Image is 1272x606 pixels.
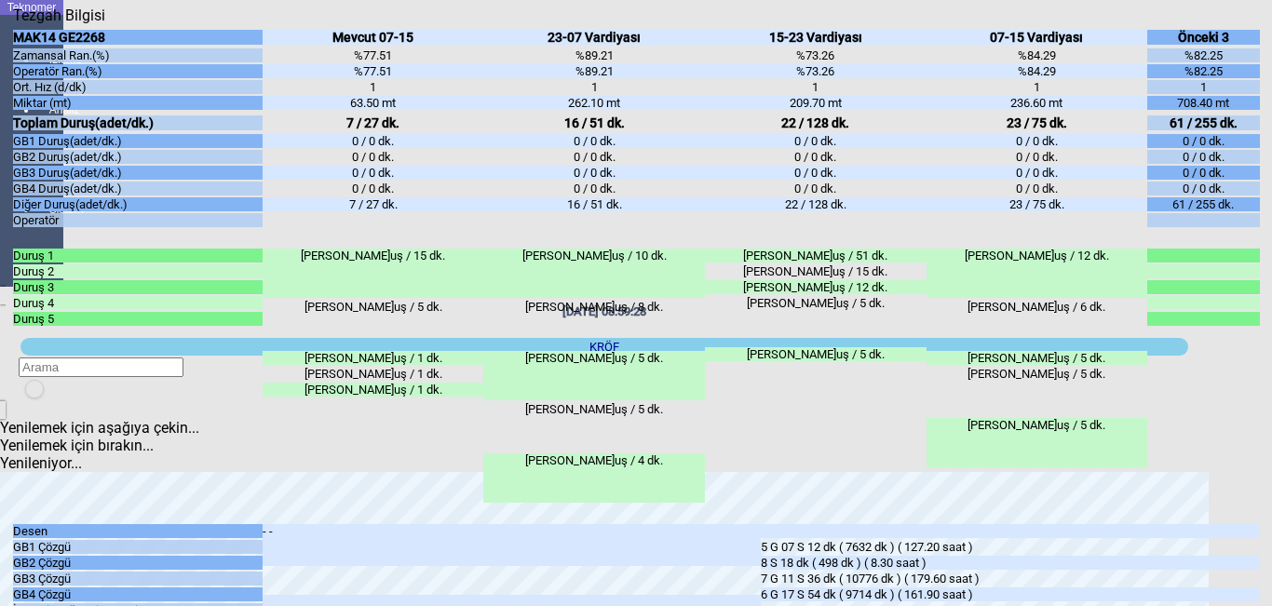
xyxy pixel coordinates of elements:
div: [PERSON_NAME]uş / 1 dk. [263,367,484,381]
div: 0 / 0 dk. [705,134,927,148]
div: [PERSON_NAME]uş / 1 dk. [263,351,484,365]
div: [PERSON_NAME]uş / 5 dk. [927,367,1148,416]
div: [PERSON_NAME]uş / 1 dk. [263,383,484,397]
div: 0 / 0 dk. [483,166,705,180]
div: [PERSON_NAME]uş / 12 dk. [705,280,927,294]
div: Duruş 5 [13,312,263,326]
div: Diğer Duruş(adet/dk.) [13,197,263,211]
div: 0 / 0 dk. [263,182,484,195]
div: Miktar (mt) [13,96,263,110]
div: Mevcut 07-15 [263,30,484,45]
div: GB3 Çözgü [13,572,263,586]
div: [PERSON_NAME]uş / 6 dk. [927,300,1148,349]
div: [PERSON_NAME]uş / 12 dk. [927,249,1148,298]
div: 5 G 07 S 12 dk ( 7632 dk ) ( 127.20 saat ) [761,540,1259,554]
div: 262.10 mt [483,96,705,110]
div: 1 [483,80,705,94]
div: 0 / 0 dk. [705,150,927,164]
div: GB3 Duruş(adet/dk.) [13,166,263,180]
div: %89.21 [483,48,705,62]
div: Duruş 3 [13,280,263,294]
div: GB1 Duruş(adet/dk.) [13,134,263,148]
div: 236.60 mt [927,96,1148,110]
div: 07-15 Vardiyası [927,30,1148,45]
div: 0 / 0 dk. [1147,166,1259,180]
div: %77.51 [263,64,484,78]
div: 0 / 0 dk. [927,166,1148,180]
div: Önceki 3 [1147,30,1259,45]
div: %82.25 [1147,48,1259,62]
div: 0 / 0 dk. [483,134,705,148]
div: GB2 Duruş(adet/dk.) [13,150,263,164]
div: 15-23 Vardiyası [705,30,927,45]
div: 23-07 Vardiyası [483,30,705,45]
div: 0 / 0 dk. [927,134,1148,148]
div: [PERSON_NAME]uş / 5 dk. [705,296,927,345]
div: 16 / 51 dk. [483,197,705,211]
div: [PERSON_NAME]uş / 5 dk. [927,351,1148,365]
div: Duruş 1 [13,249,263,263]
div: Duruş 2 [13,264,263,278]
div: 0 / 0 dk. [483,182,705,195]
div: %73.26 [705,48,927,62]
div: GB4 Çözgü [13,587,263,601]
div: 7 / 27 dk. [263,197,484,211]
div: GB1 Çözgü [13,540,263,554]
div: 1 [1147,80,1259,94]
div: 1 [263,80,484,94]
div: [PERSON_NAME]uş / 15 dk. [705,264,927,278]
div: Operatör Ran.(%) [13,64,263,78]
div: %84.29 [927,64,1148,78]
div: 0 / 0 dk. [1147,182,1259,195]
div: 0 / 0 dk. [263,134,484,148]
div: %82.25 [1147,64,1259,78]
div: MAK14 GE2268 [13,30,263,45]
div: 63.50 mt [263,96,484,110]
div: 0 / 0 dk. [927,182,1148,195]
div: [PERSON_NAME]uş / 8 dk. [483,300,705,349]
div: %89.21 [483,64,705,78]
div: 0 / 0 dk. [1147,134,1259,148]
div: Toplam Duruş(adet/dk.) [13,115,263,130]
div: [PERSON_NAME]uş / 4 dk. [483,453,705,503]
div: 23 / 75 dk. [927,197,1148,211]
div: [PERSON_NAME]uş / 5 dk. [927,418,1148,467]
div: %73.26 [705,64,927,78]
div: 22 / 128 dk. [705,197,927,211]
div: [PERSON_NAME]uş / 5 dk. [263,300,484,349]
div: [PERSON_NAME]uş / 15 dk. [263,249,484,298]
div: 0 / 0 dk. [927,150,1148,164]
div: Tezgah Bilgisi [13,7,112,24]
div: 1 [927,80,1148,94]
div: Desen [13,524,263,538]
div: 8 S 18 dk ( 498 dk ) ( 8.30 saat ) [761,556,1259,570]
div: Ort. Hız (d/dk) [13,80,263,94]
div: Duruş 4 [13,296,263,310]
div: - - [263,524,761,566]
div: GB2 Çözgü [13,556,263,570]
div: Operatör [13,213,263,227]
div: 7 G 11 S 36 dk ( 10776 dk ) ( 179.60 saat ) [761,572,1259,586]
div: 23 / 75 dk. [927,115,1148,130]
div: 0 / 0 dk. [705,166,927,180]
div: [PERSON_NAME]uş / 51 dk. [705,249,927,263]
div: 0 / 0 dk. [1147,150,1259,164]
div: 0 / 0 dk. [263,166,484,180]
div: 0 / 0 dk. [263,150,484,164]
div: 7 / 27 dk. [263,115,484,130]
div: [PERSON_NAME]uş / 10 dk. [483,249,705,298]
div: %77.51 [263,48,484,62]
div: [PERSON_NAME]uş / 5 dk. [483,351,705,400]
div: %84.29 [927,48,1148,62]
div: 61 / 255 dk. [1147,115,1259,130]
div: [PERSON_NAME]uş / 5 dk. [483,402,705,451]
div: 1 [705,80,927,94]
div: 16 / 51 dk. [483,115,705,130]
div: 209.70 mt [705,96,927,110]
div: 708.40 mt [1147,96,1259,110]
div: Zamansal Ran.(%) [13,48,263,62]
div: 0 / 0 dk. [483,150,705,164]
div: 0 / 0 dk. [705,182,927,195]
div: 61 / 255 dk. [1147,197,1259,211]
div: 22 / 128 dk. [705,115,927,130]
